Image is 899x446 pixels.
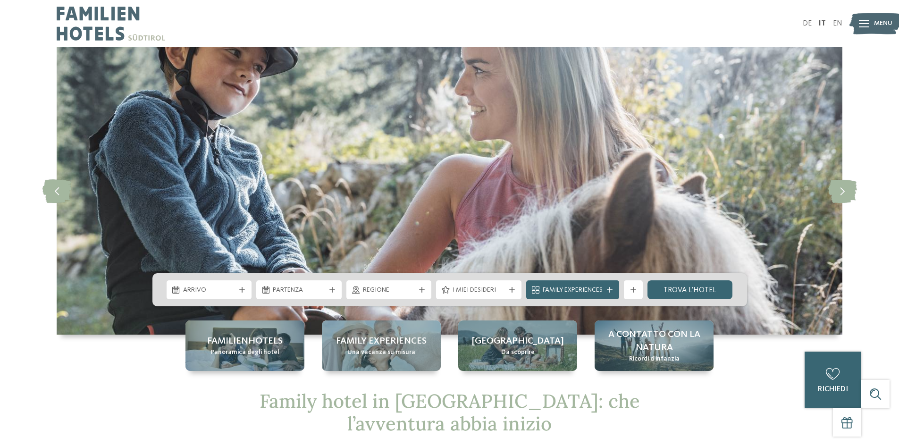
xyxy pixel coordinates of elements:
[57,47,842,335] img: Family hotel in Trentino Alto Adige: la vacanza ideale per grandi e piccini
[363,286,415,295] span: Regione
[874,19,892,28] span: Menu
[543,286,603,295] span: Family Experiences
[803,20,812,27] a: DE
[472,335,564,348] span: [GEOGRAPHIC_DATA]
[336,335,427,348] span: Family experiences
[260,389,640,436] span: Family hotel in [GEOGRAPHIC_DATA]: che l’avventura abbia inizio
[501,348,535,357] span: Da scoprire
[818,386,848,393] span: richiedi
[604,328,704,354] span: A contatto con la natura
[458,320,577,371] a: Family hotel in Trentino Alto Adige: la vacanza ideale per grandi e piccini [GEOGRAPHIC_DATA] Da ...
[183,286,235,295] span: Arrivo
[207,335,283,348] span: Familienhotels
[819,20,826,27] a: IT
[629,354,680,364] span: Ricordi d’infanzia
[210,348,279,357] span: Panoramica degli hotel
[185,320,304,371] a: Family hotel in Trentino Alto Adige: la vacanza ideale per grandi e piccini Familienhotels Panora...
[347,348,415,357] span: Una vacanza su misura
[647,280,733,299] a: trova l’hotel
[322,320,441,371] a: Family hotel in Trentino Alto Adige: la vacanza ideale per grandi e piccini Family experiences Un...
[805,352,861,408] a: richiedi
[595,320,714,371] a: Family hotel in Trentino Alto Adige: la vacanza ideale per grandi e piccini A contatto con la nat...
[453,286,505,295] span: I miei desideri
[273,286,325,295] span: Partenza
[833,20,842,27] a: EN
